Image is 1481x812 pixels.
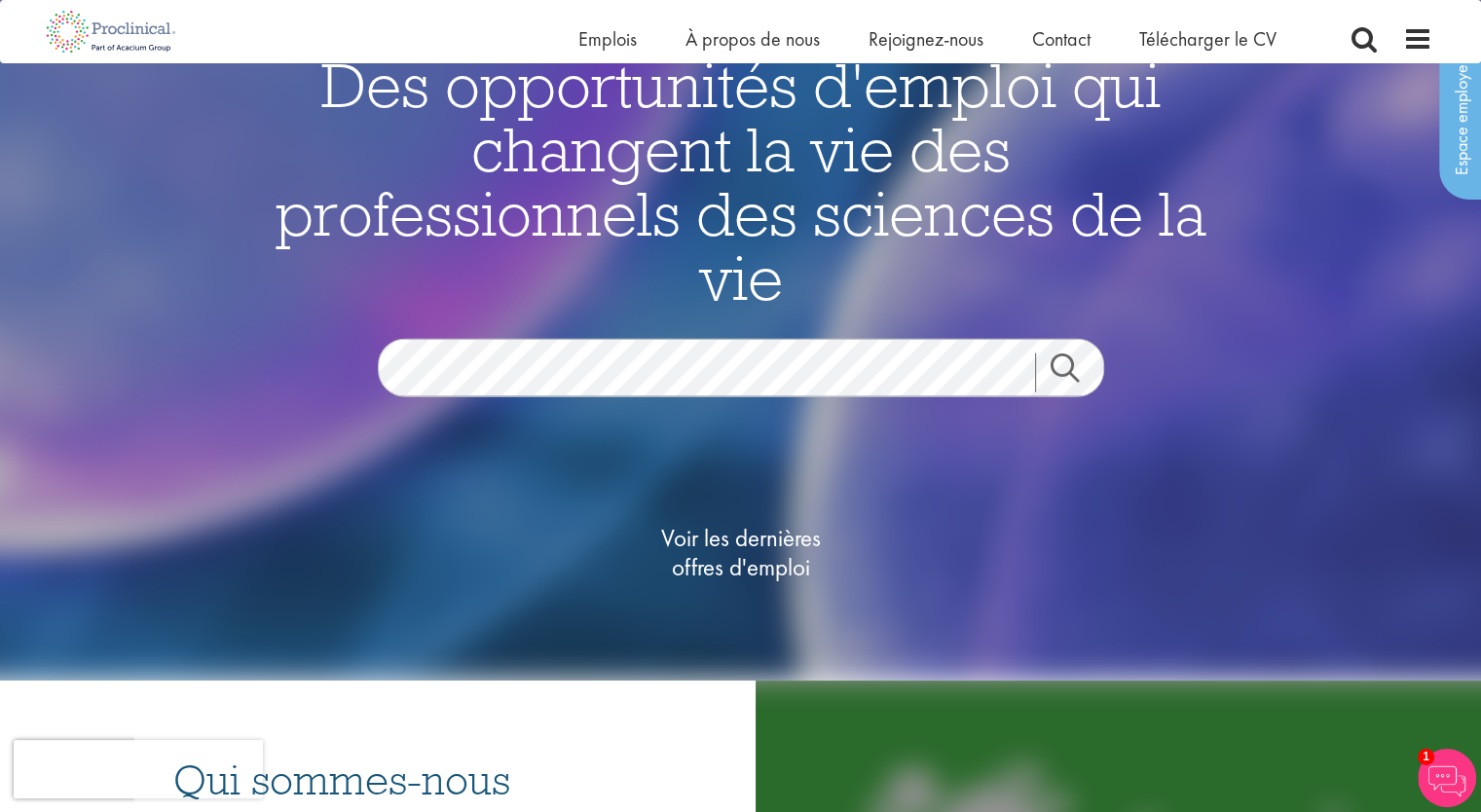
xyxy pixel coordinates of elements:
font: Voir les dernières [661,521,821,553]
img: Chatbot [1418,749,1476,807]
iframe: reCAPTCHA [14,740,263,798]
a: Télécharger le CV [1139,26,1277,52]
a: Bouton d'envoi de recherche d'emploi [1035,352,1119,391]
a: À propos de nous [685,26,820,52]
a: Voir les dernièresoffres d'emploi [644,445,838,659]
a: Emplois [578,26,637,52]
font: offres d'emploi [672,550,810,582]
a: Rejoignez-nous [869,26,983,52]
font: Qui sommes-nous [173,754,510,806]
font: 1 [1423,750,1429,763]
font: Des opportunités d'emploi qui changent la vie des professionnels des sciences de la vie [276,45,1206,315]
a: Contact [1032,26,1091,52]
